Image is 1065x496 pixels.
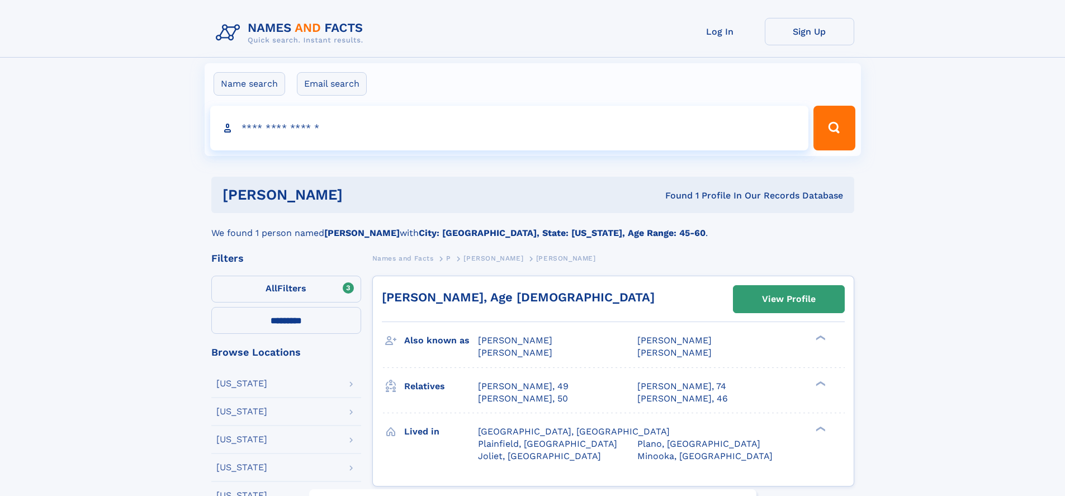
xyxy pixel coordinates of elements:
span: Plainfield, [GEOGRAPHIC_DATA] [478,438,617,449]
span: [PERSON_NAME] [478,347,552,358]
label: Filters [211,276,361,303]
input: search input [210,106,809,150]
div: [US_STATE] [216,379,267,388]
div: Filters [211,253,361,263]
div: Found 1 Profile In Our Records Database [504,190,843,202]
span: Minooka, [GEOGRAPHIC_DATA] [637,451,773,461]
a: P [446,251,451,265]
b: [PERSON_NAME] [324,228,400,238]
span: [GEOGRAPHIC_DATA], [GEOGRAPHIC_DATA] [478,426,670,437]
div: [US_STATE] [216,435,267,444]
div: [US_STATE] [216,463,267,472]
div: We found 1 person named with . [211,213,854,240]
a: [PERSON_NAME], 74 [637,380,726,393]
span: All [266,283,277,294]
span: [PERSON_NAME] [637,335,712,346]
h3: Lived in [404,422,478,441]
h1: [PERSON_NAME] [223,188,504,202]
div: View Profile [762,286,816,312]
div: Browse Locations [211,347,361,357]
div: [US_STATE] [216,407,267,416]
span: [PERSON_NAME] [536,254,596,262]
a: [PERSON_NAME], 49 [478,380,569,393]
a: [PERSON_NAME], 50 [478,393,568,405]
h3: Also known as [404,331,478,350]
a: [PERSON_NAME] [463,251,523,265]
img: Logo Names and Facts [211,18,372,48]
a: [PERSON_NAME], 46 [637,393,728,405]
a: Sign Up [765,18,854,45]
div: ❯ [813,334,826,342]
button: Search Button [813,106,855,150]
div: ❯ [813,380,826,387]
h3: Relatives [404,377,478,396]
a: [PERSON_NAME], Age [DEMOGRAPHIC_DATA] [382,290,655,304]
label: Email search [297,72,367,96]
span: [PERSON_NAME] [637,347,712,358]
b: City: [GEOGRAPHIC_DATA], State: [US_STATE], Age Range: 45-60 [419,228,706,238]
span: [PERSON_NAME] [463,254,523,262]
span: [PERSON_NAME] [478,335,552,346]
span: Joliet, [GEOGRAPHIC_DATA] [478,451,601,461]
span: P [446,254,451,262]
a: Log In [675,18,765,45]
a: Names and Facts [372,251,434,265]
div: ❯ [813,425,826,432]
label: Name search [214,72,285,96]
a: View Profile [733,286,844,313]
span: Plano, [GEOGRAPHIC_DATA] [637,438,760,449]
